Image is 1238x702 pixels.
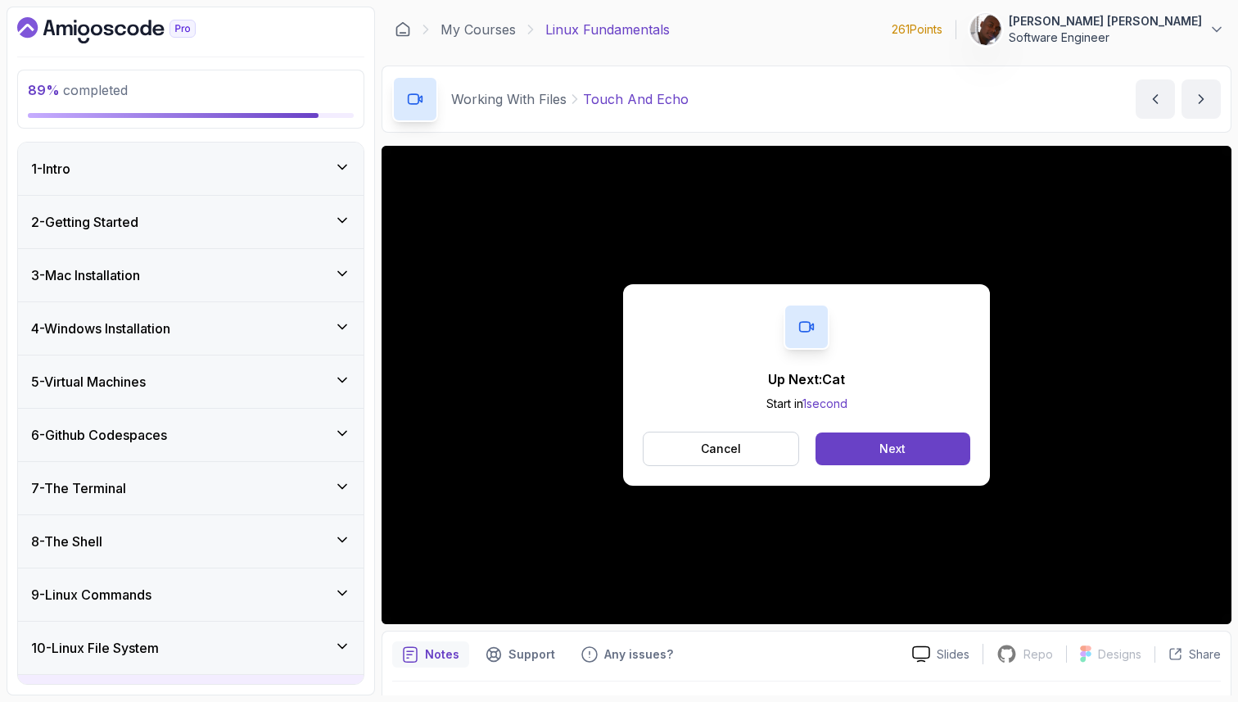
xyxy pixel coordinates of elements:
[441,20,516,39] a: My Courses
[31,425,167,445] h3: 6 - Github Codespaces
[1154,646,1221,663] button: Share
[1136,79,1175,119] button: previous content
[1098,646,1141,663] p: Designs
[879,441,906,457] div: Next
[31,372,146,392] h3: 5 - Virtual Machines
[970,14,1001,45] img: user profile image
[18,568,364,621] button: 9-Linux Commands
[18,249,364,301] button: 3-Mac Installation
[892,21,942,38] p: 261 Points
[31,638,159,658] h3: 10 - Linux File System
[392,641,469,668] button: notes button
[18,515,364,568] button: 8-The Shell
[1182,79,1221,119] button: next content
[969,13,1225,46] button: user profile image[PERSON_NAME] [PERSON_NAME]Software Engineer
[395,21,411,38] a: Dashboard
[425,646,459,663] p: Notes
[701,441,741,457] p: Cancel
[1189,646,1221,663] p: Share
[451,89,567,109] p: Working With Files
[1009,13,1202,29] p: [PERSON_NAME] [PERSON_NAME]
[766,369,847,389] p: Up Next: Cat
[802,396,847,410] span: 1 second
[18,196,364,248] button: 2-Getting Started
[28,82,128,98] span: completed
[476,641,565,668] button: Support button
[31,585,151,605] h3: 9 - Linux Commands
[766,396,847,412] p: Start in
[18,143,364,195] button: 1-Intro
[604,646,673,663] p: Any issues?
[816,433,970,465] button: Next
[545,20,670,39] p: Linux Fundamentals
[18,356,364,408] button: 5-Virtual Machines
[382,146,1231,624] iframe: 2 - touch and echo
[1009,29,1202,46] p: Software Engineer
[18,302,364,355] button: 4-Windows Installation
[899,645,983,663] a: Slides
[583,89,689,109] p: Touch And Echo
[31,532,102,551] h3: 8 - The Shell
[643,432,799,466] button: Cancel
[31,319,170,338] h3: 4 - Windows Installation
[28,82,60,98] span: 89 %
[18,462,364,514] button: 7-The Terminal
[31,478,126,498] h3: 7 - The Terminal
[18,622,364,674] button: 10-Linux File System
[508,646,555,663] p: Support
[937,646,969,663] p: Slides
[31,212,138,232] h3: 2 - Getting Started
[572,641,683,668] button: Feedback button
[31,265,140,285] h3: 3 - Mac Installation
[1023,646,1053,663] p: Repo
[18,409,364,461] button: 6-Github Codespaces
[31,159,70,179] h3: 1 - Intro
[17,17,233,43] a: Dashboard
